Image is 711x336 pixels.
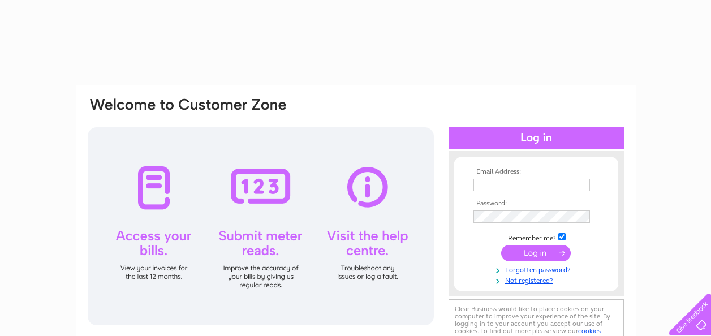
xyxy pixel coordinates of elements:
[501,245,571,261] input: Submit
[471,168,602,176] th: Email Address:
[473,264,602,274] a: Forgotten password?
[471,231,602,243] td: Remember me?
[471,200,602,208] th: Password:
[473,274,602,285] a: Not registered?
